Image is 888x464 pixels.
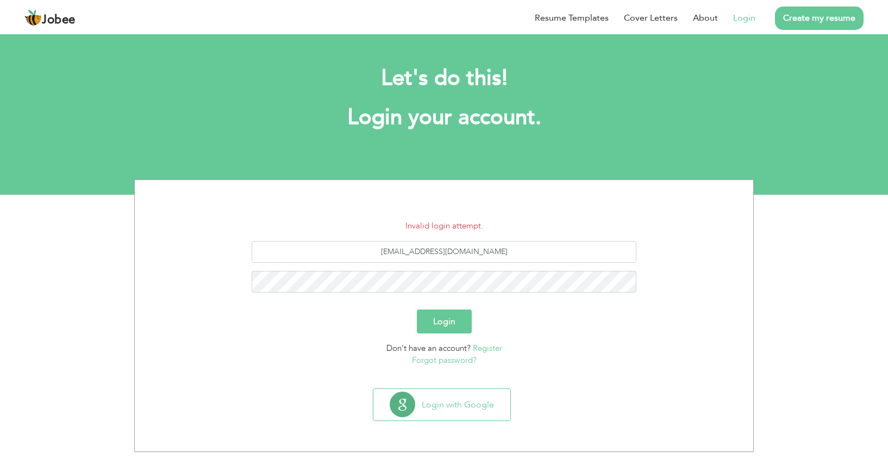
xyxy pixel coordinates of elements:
[624,11,678,24] a: Cover Letters
[252,241,637,263] input: Email
[733,11,755,24] a: Login
[693,11,718,24] a: About
[42,14,76,26] span: Jobee
[775,7,864,30] a: Create my resume
[143,220,745,232] li: Invalid login attempt.
[24,9,76,27] a: Jobee
[417,310,472,333] button: Login
[535,11,609,24] a: Resume Templates
[24,9,42,27] img: jobee.io
[151,103,737,132] h1: Login your account.
[412,355,477,366] a: Forgot password?
[473,343,502,354] a: Register
[373,389,510,420] button: Login with Google
[151,64,737,92] h2: Let's do this!
[386,343,471,354] span: Don't have an account?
